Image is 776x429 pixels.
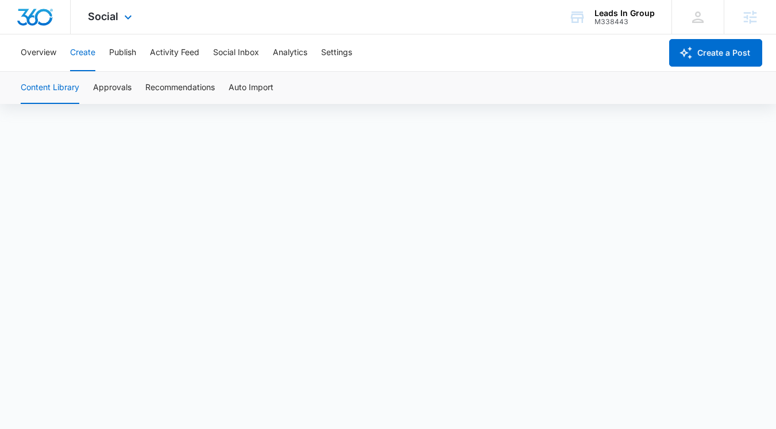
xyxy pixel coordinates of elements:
button: Settings [321,34,352,71]
div: Domain: [DOMAIN_NAME] [30,30,126,39]
span: Social [88,10,118,22]
img: website_grey.svg [18,30,28,39]
button: Analytics [273,34,307,71]
button: Activity Feed [150,34,199,71]
button: Auto Import [229,72,273,104]
div: v 4.0.25 [32,18,56,28]
button: Content Library [21,72,79,104]
button: Approvals [93,72,132,104]
div: Keywords by Traffic [127,68,194,75]
img: tab_domain_overview_orange.svg [31,67,40,76]
button: Overview [21,34,56,71]
button: Create [70,34,95,71]
div: account name [594,9,655,18]
img: logo_orange.svg [18,18,28,28]
button: Publish [109,34,136,71]
button: Social Inbox [213,34,259,71]
button: Create a Post [669,39,762,67]
div: Domain Overview [44,68,103,75]
button: Recommendations [145,72,215,104]
div: account id [594,18,655,26]
img: tab_keywords_by_traffic_grey.svg [114,67,123,76]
